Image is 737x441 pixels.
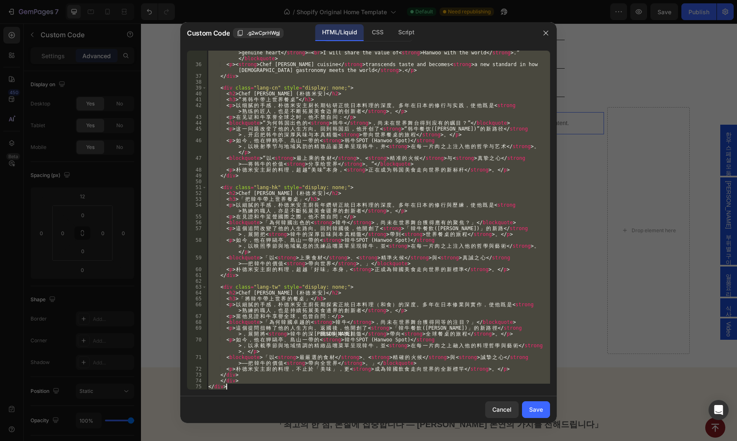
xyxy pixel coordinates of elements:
img: Hanwoo_Spot_-_Chef_Damian_Park_01.webp [133,84,297,331]
div: Open Intercom Messenger [709,400,729,420]
div: Drop element here [491,204,535,210]
div: 39 [187,85,207,91]
div: Save [529,405,543,414]
span: 일품요리 [583,246,592,270]
div: 65 [187,296,207,302]
div: 49 [187,173,207,179]
span: Video [583,298,592,313]
button: .g2wCprHWgj [233,28,284,38]
span: Custom Code [187,28,230,38]
div: 53 [187,196,207,202]
div: 51 [187,185,207,190]
p: Beverages 3 [197,56,235,69]
div: 74 [187,378,207,384]
div: 37 [187,73,207,79]
div: 75 [187,384,207,390]
button: Save [522,401,550,418]
div: 35 [187,44,207,62]
div: 46 [187,138,207,155]
div: 55 [187,214,207,220]
div: 48 [187,167,207,173]
div: 61 [187,272,207,278]
div: 68 [187,319,207,325]
div: 56 [187,220,207,226]
div: 38 [187,79,207,85]
div: 50 [187,179,207,185]
div: 66 [187,302,207,313]
div: Cancel [492,405,512,414]
div: 63 [187,284,207,290]
div: 40 [187,91,207,97]
div: 62 [187,278,207,284]
span: [PERSON_NAME] 부위별 구이 [583,157,592,238]
div: 60 [187,267,207,272]
div: Custom Code [310,77,345,85]
span: 식사 [583,278,592,290]
p: Publish the page to see the content. [299,95,463,104]
div: 54 [187,202,207,214]
div: 58 [187,237,207,255]
div: 73 [187,372,207,378]
div: 47 [187,155,207,167]
div: Drop element here [71,204,115,210]
div: 69 [187,325,207,337]
div: 71 [187,354,207,366]
div: 72 [187,366,207,372]
div: HTML/Liquid [315,24,363,41]
div: 36 [187,62,207,73]
div: 67 [187,313,207,319]
div: 64 [187,290,207,296]
div: 45 [187,126,207,138]
strong: QUALITY [48,359,133,381]
div: 42 [187,103,207,114]
div: Script [392,24,421,41]
span: 한우 스페셜 모둠 [583,105,592,149]
div: 44 [187,120,207,126]
div: 57 [187,226,207,237]
div: 41 [187,97,207,103]
div: 52 [187,190,207,196]
div: 43 [187,114,207,120]
button: Cancel [485,401,519,418]
div: CSS [365,24,390,41]
div: 70 [187,337,207,354]
p: Beverages 2 [197,28,235,40]
span: .g2wCprHWgj [247,29,280,37]
div: 59 [187,255,207,267]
